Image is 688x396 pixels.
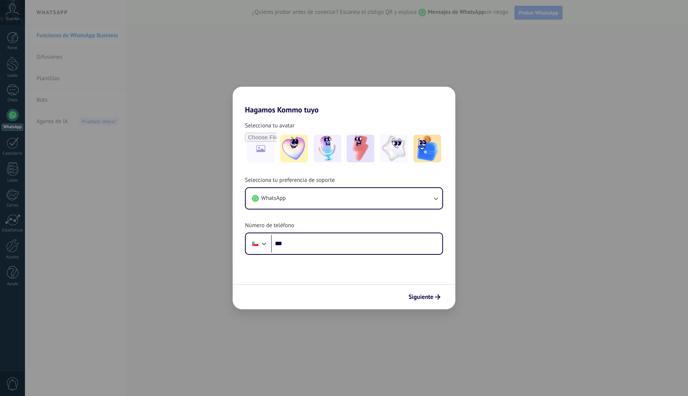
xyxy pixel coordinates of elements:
span: WhatsApp [261,195,286,202]
h2: Hagamos Kommo tuyo [233,87,455,114]
img: -1.jpeg [280,135,308,162]
button: WhatsApp [246,188,442,209]
div: Chile: + 56 [248,236,263,252]
img: -4.jpeg [380,135,408,162]
img: -3.jpeg [347,135,374,162]
span: Siguiente [408,294,433,300]
span: Selecciona tu avatar [245,122,294,130]
span: Selecciona tu preferencia de soporte [245,177,335,184]
img: -5.jpeg [413,135,441,162]
img: -2.jpeg [314,135,341,162]
span: Número de teléfono [245,222,294,229]
button: Siguiente [405,290,444,304]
